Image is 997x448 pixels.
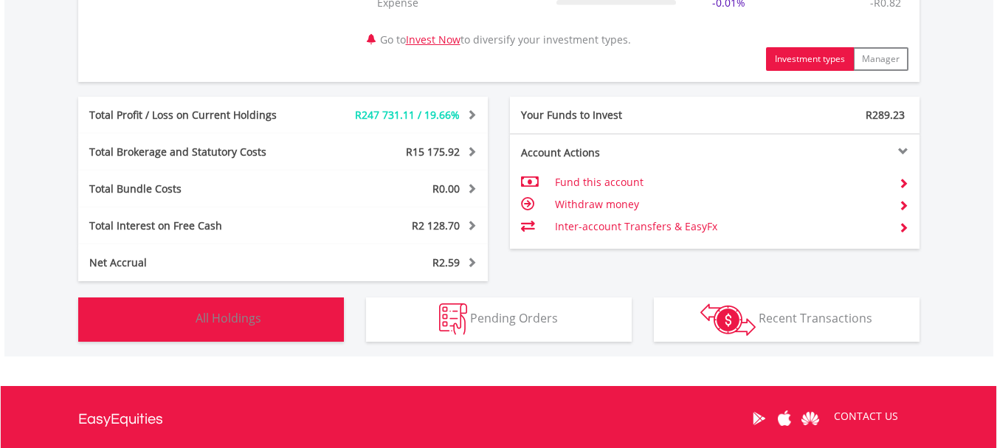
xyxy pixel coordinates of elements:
[78,182,317,196] div: Total Bundle Costs
[406,32,460,46] a: Invest Now
[555,216,886,238] td: Inter-account Transfers & EasyFx
[759,310,872,326] span: Recent Transactions
[772,396,798,441] a: Apple
[432,255,460,269] span: R2.59
[555,193,886,216] td: Withdraw money
[853,47,908,71] button: Manager
[78,255,317,270] div: Net Accrual
[510,108,715,123] div: Your Funds to Invest
[78,145,317,159] div: Total Brokerage and Statutory Costs
[746,396,772,441] a: Google Play
[766,47,854,71] button: Investment types
[470,310,558,326] span: Pending Orders
[700,303,756,336] img: transactions-zar-wht.png
[78,297,344,342] button: All Holdings
[439,303,467,335] img: pending_instructions-wht.png
[432,182,460,196] span: R0.00
[161,303,193,335] img: holdings-wht.png
[555,171,886,193] td: Fund this account
[412,218,460,232] span: R2 128.70
[366,297,632,342] button: Pending Orders
[654,297,920,342] button: Recent Transactions
[355,108,460,122] span: R247 731.11 / 19.66%
[866,108,905,122] span: R289.23
[78,108,317,123] div: Total Profit / Loss on Current Holdings
[824,396,908,437] a: CONTACT US
[406,145,460,159] span: R15 175.92
[78,218,317,233] div: Total Interest on Free Cash
[510,145,715,160] div: Account Actions
[798,396,824,441] a: Huawei
[196,310,261,326] span: All Holdings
